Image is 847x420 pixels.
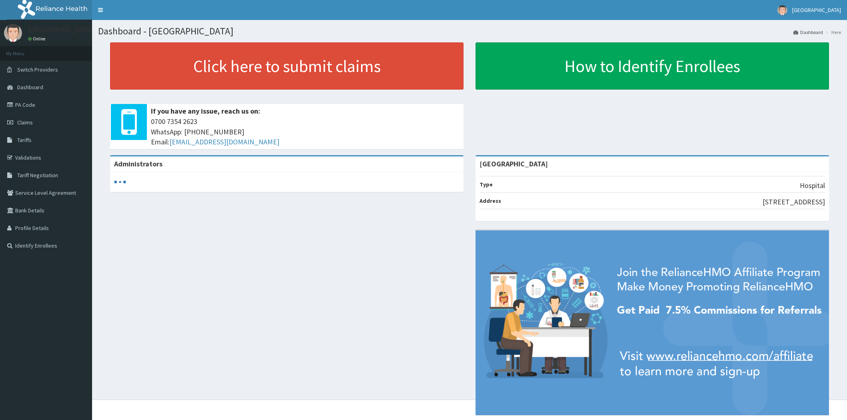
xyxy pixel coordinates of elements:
b: Administrators [114,159,163,168]
svg: audio-loading [114,176,126,188]
span: Claims [17,119,33,126]
li: Here [824,29,841,36]
b: Address [480,197,501,204]
p: [STREET_ADDRESS] [763,197,825,207]
a: Click here to submit claims [110,42,464,90]
strong: [GEOGRAPHIC_DATA] [480,159,548,168]
a: Dashboard [793,29,823,36]
span: Switch Providers [17,66,58,73]
span: 0700 7354 2623 WhatsApp: [PHONE_NUMBER] Email: [151,116,460,147]
a: How to Identify Enrollees [476,42,829,90]
b: If you have any issue, reach us on: [151,106,260,116]
a: Online [28,36,47,42]
a: [EMAIL_ADDRESS][DOMAIN_NAME] [169,137,279,146]
img: User Image [4,24,22,42]
span: Tariff Negotiation [17,172,58,179]
p: Hospital [800,180,825,191]
span: Dashboard [17,84,43,91]
p: [GEOGRAPHIC_DATA] [28,26,94,33]
span: Tariffs [17,136,32,144]
img: User Image [777,5,787,15]
span: [GEOGRAPHIC_DATA] [792,6,841,14]
h1: Dashboard - [GEOGRAPHIC_DATA] [98,26,841,36]
img: provider-team-banner.png [476,230,829,415]
b: Type [480,181,493,188]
